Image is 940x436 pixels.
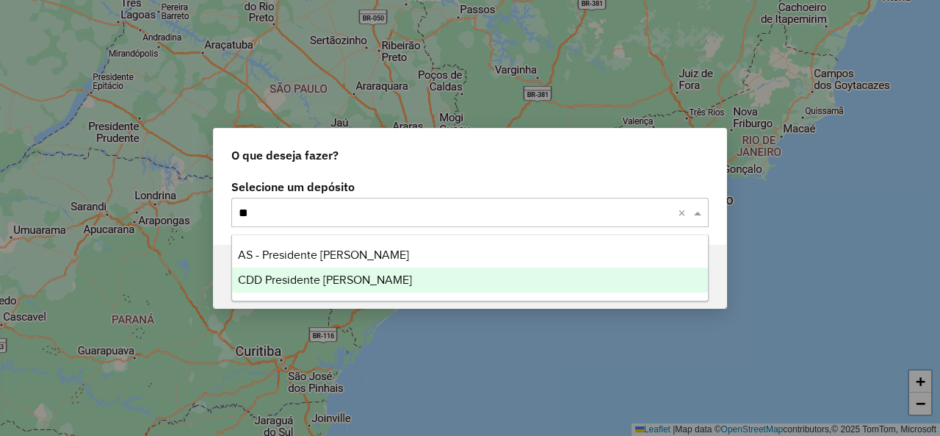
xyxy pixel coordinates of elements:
span: AS - Presidente [PERSON_NAME] [238,249,409,261]
label: Selecione um depósito [231,178,709,196]
span: CDD Presidente [PERSON_NAME] [238,274,412,286]
span: Clear all [678,204,690,221]
span: O que deseja fazer? [231,146,339,164]
ng-dropdown-panel: Options list [231,235,708,301]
